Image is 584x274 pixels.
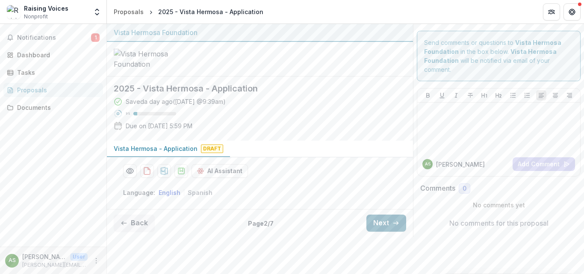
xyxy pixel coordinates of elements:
div: Ana-María Sosa [425,162,431,166]
p: Due on [DATE] 5:59 PM [126,121,192,130]
nav: breadcrumb [110,6,267,18]
p: [PERSON_NAME] [436,160,485,169]
button: Back [114,215,155,232]
button: Partners [543,3,560,21]
div: Dashboard [17,50,96,59]
img: Vista Hermosa Foundation [114,49,199,69]
h2: Comments [420,184,455,192]
span: Draft [201,144,223,153]
div: Ana-María Sosa [9,258,16,263]
a: Documents [3,100,103,115]
button: Next [366,215,406,232]
button: Italicize [451,90,461,100]
a: Tasks [3,65,103,80]
a: Proposals [110,6,147,18]
button: Spanish [188,189,212,196]
div: Proposals [17,85,96,94]
button: Align Right [564,90,575,100]
p: No comments for this proposal [449,218,549,228]
button: Bullet List [508,90,518,100]
span: Notifications [17,34,91,41]
button: download-proposal [140,164,154,178]
p: User [70,253,88,261]
p: [PERSON_NAME][EMAIL_ADDRESS][DOMAIN_NAME] [22,261,88,269]
button: Underline [437,90,447,100]
p: [PERSON_NAME] [22,252,67,261]
div: Documents [17,103,96,112]
button: Bold [423,90,433,100]
div: Proposals [114,7,144,16]
button: Add Comment [513,157,575,171]
div: Saved a day ago ( [DATE] @ 9:39am ) [126,97,226,106]
button: Ordered List [522,90,532,100]
button: English [159,189,180,196]
div: Raising Voices [24,4,68,13]
button: More [91,256,101,266]
button: Preview 73927320-cdd7-45d0-a4e5-17e05c0f15ef-0.pdf [123,164,137,178]
p: No comments yet [420,200,577,209]
h2: 2025 - Vista Hermosa - Application [114,83,392,94]
button: download-proposal [174,164,188,178]
button: Open entity switcher [91,3,103,21]
button: Get Help [563,3,581,21]
p: Vista Hermosa - Application [114,144,198,153]
span: 0 [463,185,466,192]
a: Dashboard [3,48,103,62]
button: Strike [465,90,475,100]
button: Align Center [550,90,560,100]
p: Page 2 / 7 [248,219,274,228]
button: Heading 2 [493,90,504,100]
button: Align Left [536,90,546,100]
span: Nonprofit [24,13,48,21]
span: 1 [91,33,100,42]
a: Proposals [3,83,103,97]
div: 2025 - Vista Hermosa - Application [158,7,263,16]
div: Vista Hermosa Foundation [114,27,406,38]
button: Notifications1 [3,31,103,44]
button: Heading 1 [479,90,490,100]
img: Raising Voices [7,5,21,19]
button: AI Assistant [192,164,248,178]
p: Language: [123,188,155,197]
p: 9 % [126,111,130,117]
button: download-proposal [157,164,171,178]
div: Tasks [17,68,96,77]
div: Send comments or questions to in the box below. will be notified via email of your comment. [417,31,581,81]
